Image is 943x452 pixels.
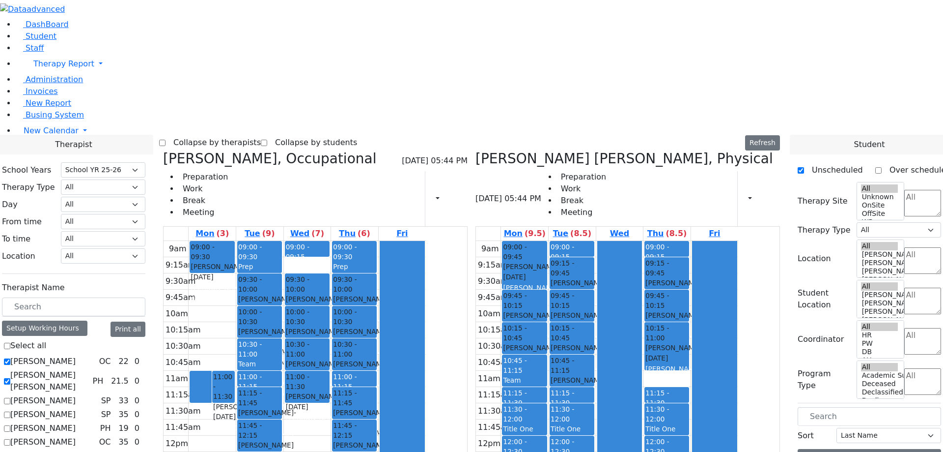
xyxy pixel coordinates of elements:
[95,436,115,448] div: OC
[191,262,233,282] div: [PERSON_NAME]
[16,75,83,84] a: Administration
[191,242,233,262] span: 09:00 - 09:30
[286,307,329,327] span: 10:00 - 10:30
[26,87,58,96] span: Invoices
[476,324,515,336] div: 10:15am
[262,228,275,240] label: (9)
[16,121,943,141] a: New Calendar
[798,430,814,442] label: Sort
[238,243,262,261] span: 09:00 - 09:30
[109,375,131,387] div: 21.5
[133,409,141,421] div: 0
[26,75,83,84] span: Administration
[476,259,510,271] div: 9:15am
[765,190,770,207] div: Setup
[557,183,606,195] li: Work
[16,98,71,108] a: New Report
[116,436,130,448] div: 35
[333,274,376,295] span: 09:30 - 10:00
[476,308,502,320] div: 10am
[133,375,141,387] div: 0
[2,199,18,211] label: Day
[551,310,593,331] div: [PERSON_NAME]
[10,340,46,352] label: Select all
[502,227,548,241] a: September 22, 2025
[645,364,688,374] div: [PERSON_NAME]
[645,243,669,261] span: 09:00 - 09:15
[551,258,593,278] span: 09:15 - 09:45
[333,294,376,314] div: [PERSON_NAME]
[116,422,130,434] div: 19
[861,363,898,371] option: All
[570,228,591,240] label: (8.5)
[804,162,863,178] label: Unscheduled
[10,409,76,421] label: [PERSON_NAME]
[10,356,76,367] label: [PERSON_NAME]
[861,267,898,275] option: [PERSON_NAME] 3
[164,308,190,320] div: 10am
[444,190,449,207] div: Report
[167,243,189,255] div: 9am
[525,228,546,240] label: (9.5)
[55,139,92,151] span: Therapist
[756,190,761,207] div: Report
[503,242,546,262] span: 09:00 - 09:45
[503,405,527,423] span: 11:30 - 12:00
[179,183,228,195] li: Work
[333,243,357,261] span: 09:00 - 09:30
[116,395,130,407] div: 33
[286,274,329,295] span: 09:30 - 10:00
[745,135,780,151] button: Refresh
[238,388,281,408] span: 11:15 - 11:45
[798,368,851,392] label: Program Type
[707,227,722,241] a: September 26, 2025
[503,389,527,407] span: 11:15 - 11:30
[551,424,593,434] div: Title One
[16,20,69,29] a: DashBoard
[798,407,941,426] input: Search
[286,413,329,422] div: [PERSON_NAME]
[861,331,898,339] option: HR
[645,323,688,343] span: 10:15 - 11:00
[164,340,203,352] div: 10:30am
[861,307,898,316] option: [PERSON_NAME] 3
[904,328,941,355] textarea: Search
[645,344,703,362] span: - [DATE]
[551,405,574,423] span: 11:30 - 12:00
[645,291,688,311] span: 09:45 - 10:15
[164,324,203,336] div: 10:15am
[191,263,249,280] span: - [DATE]
[164,292,197,303] div: 9:45am
[333,359,376,379] div: [PERSON_NAME]
[557,207,606,218] li: Meeting
[26,110,84,120] span: Busing System
[904,190,941,216] textarea: Search
[358,228,370,240] label: (6)
[286,372,329,392] span: 11:00 - 11:30
[798,253,831,265] label: Location
[267,135,357,151] label: Collapse by students
[798,333,844,345] label: Coordinator
[2,216,42,228] label: From time
[26,31,56,41] span: Student
[116,356,130,367] div: 22
[10,369,88,393] label: [PERSON_NAME] [PERSON_NAME]
[286,359,329,379] div: [PERSON_NAME]
[191,294,233,304] div: Grade 4
[861,396,898,405] option: Declines
[96,422,115,434] div: PH
[861,201,898,210] option: OnSite
[645,258,688,278] span: 09:15 - 09:45
[861,380,898,388] option: Deceased
[854,139,885,151] span: Student
[286,327,329,347] div: [PERSON_NAME]
[503,424,546,434] div: Title One
[164,357,203,368] div: 10:45am
[798,195,848,207] label: Therapy Site
[861,316,898,324] option: [PERSON_NAME] 2
[476,357,515,368] div: 10:45am
[2,321,87,336] div: Setup Working Hours
[288,227,326,241] a: September 24, 2025
[164,275,197,287] div: 9:30am
[164,438,190,450] div: 12pm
